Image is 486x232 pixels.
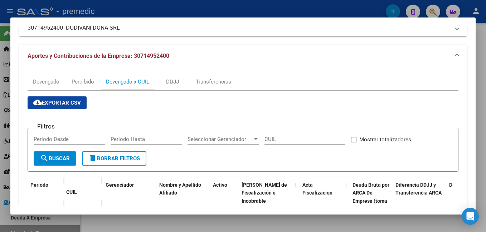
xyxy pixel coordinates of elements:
[188,136,253,142] span: Seleccionar Gerenciador
[33,98,42,107] mat-icon: cloud_download
[66,24,120,32] span: DODIVANI DONA SRL
[28,24,450,32] mat-panel-title: 30714952400 -
[103,177,156,225] datatable-header-cell: Gerenciador
[292,177,300,225] datatable-header-cell: |
[28,52,169,59] span: Aportes y Contribuciones de la Empresa: 30714952400
[106,182,134,188] span: Gerenciador
[353,182,389,220] span: Deuda Bruta por ARCA De Empresa (toma en cuenta todos los afiliados)
[239,177,292,225] datatable-header-cell: Deuda Bruta Neto de Fiscalización e Incobrable
[462,208,479,225] div: Open Intercom Messenger
[300,177,342,225] datatable-header-cell: Acta Fiscalizacion
[106,78,149,86] div: Devengado x CUIL
[30,182,48,188] span: Período
[66,189,77,195] span: CUIL
[19,19,467,36] mat-expansion-panel-header: 30714952400 -DODIVANI DONA SRL
[34,151,76,166] button: Buscar
[359,135,411,144] span: Mostrar totalizadores
[82,151,146,166] button: Borrar Filtros
[28,96,87,109] button: Exportar CSV
[19,45,467,67] mat-expansion-panel-header: Aportes y Contribuciones de la Empresa: 30714952400
[213,182,227,188] span: Activo
[28,177,63,207] datatable-header-cell: Período
[393,177,446,225] datatable-header-cell: Diferencia DDJJ y Transferencia ARCA
[295,182,297,188] span: |
[345,182,347,188] span: |
[88,155,140,162] span: Borrar Filtros
[34,122,58,130] h3: Filtros
[40,154,49,162] mat-icon: search
[33,78,59,86] div: Devengado
[196,78,231,86] div: Transferencias
[210,177,239,225] datatable-header-cell: Activo
[156,177,210,225] datatable-header-cell: Nombre y Apellido Afiliado
[449,182,468,188] span: DJ Total
[395,182,442,196] span: Diferencia DDJJ y Transferencia ARCA
[159,182,201,196] span: Nombre y Apellido Afiliado
[63,185,103,200] datatable-header-cell: CUIL
[72,78,94,86] div: Percibido
[242,182,287,204] span: [PERSON_NAME] de Fiscalización e Incobrable
[350,177,393,225] datatable-header-cell: Deuda Bruta por ARCA De Empresa (toma en cuenta todos los afiliados)
[166,78,179,86] div: DDJJ
[33,100,81,106] span: Exportar CSV
[302,182,332,196] span: Acta Fiscalizacion
[88,154,97,162] mat-icon: delete
[40,155,70,162] span: Buscar
[342,177,350,225] datatable-header-cell: |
